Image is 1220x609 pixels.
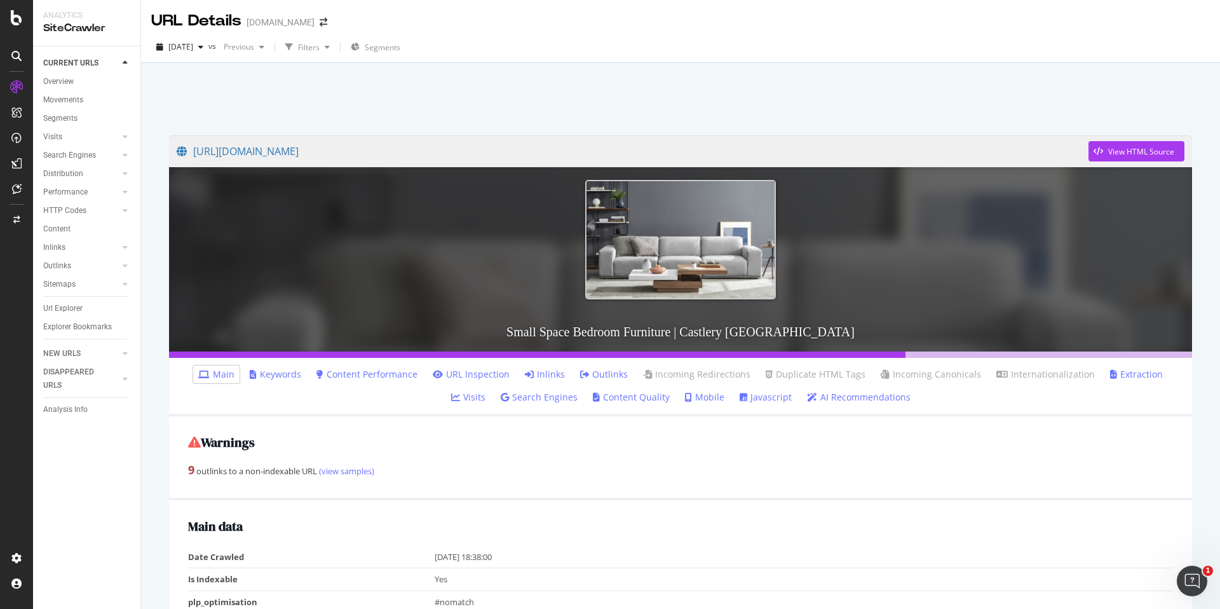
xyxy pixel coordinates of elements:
[740,391,792,404] a: Javascript
[43,204,86,217] div: HTTP Codes
[43,149,119,162] a: Search Engines
[219,41,254,52] span: Previous
[451,391,485,404] a: Visits
[188,435,1173,449] h2: Warnings
[151,37,208,57] button: [DATE]
[198,368,234,381] a: Main
[43,57,119,70] a: CURRENT URLS
[250,368,301,381] a: Keywords
[247,16,315,29] div: [DOMAIN_NAME]
[1203,566,1213,576] span: 1
[346,37,405,57] button: Segments
[807,391,911,404] a: AI Recommendations
[188,519,1173,533] h2: Main data
[1088,141,1184,161] button: View HTML Source
[188,462,194,477] strong: 9
[43,204,119,217] a: HTTP Codes
[43,403,88,416] div: Analysis Info
[525,368,565,381] a: Inlinks
[593,391,670,404] a: Content Quality
[43,347,81,360] div: NEW URLS
[365,42,400,53] span: Segments
[43,320,132,334] a: Explorer Bookmarks
[1108,146,1174,157] div: View HTML Source
[43,75,74,88] div: Overview
[43,320,112,334] div: Explorer Bookmarks
[43,21,130,36] div: SiteCrawler
[43,93,132,107] a: Movements
[43,278,76,291] div: Sitemaps
[43,112,132,125] a: Segments
[280,37,335,57] button: Filters
[43,302,132,315] a: Url Explorer
[1110,368,1163,381] a: Extraction
[43,167,119,181] a: Distribution
[766,368,865,381] a: Duplicate HTML Tags
[43,222,71,236] div: Content
[996,368,1095,381] a: Internationalization
[43,149,96,162] div: Search Engines
[43,93,83,107] div: Movements
[43,75,132,88] a: Overview
[585,180,776,299] img: Small Space Bedroom Furniture | Castlery US
[208,41,219,51] span: vs
[433,368,510,381] a: URL Inspection
[580,368,628,381] a: Outlinks
[43,366,119,392] a: DISAPPEARED URLS
[685,391,724,404] a: Mobile
[43,57,98,70] div: CURRENT URLS
[188,568,435,591] td: Is Indexable
[43,347,119,360] a: NEW URLS
[169,312,1192,352] h3: Small Space Bedroom Furniture | Castlery [GEOGRAPHIC_DATA]
[177,135,1088,167] a: [URL][DOMAIN_NAME]
[168,41,193,52] span: 2025 Oct. 12th
[43,186,88,199] div: Performance
[501,391,578,404] a: Search Engines
[43,10,130,21] div: Analytics
[151,10,241,32] div: URL Details
[43,302,83,315] div: Url Explorer
[881,368,981,381] a: Incoming Canonicals
[43,366,107,392] div: DISAPPEARED URLS
[43,167,83,181] div: Distribution
[43,186,119,199] a: Performance
[219,37,269,57] button: Previous
[43,259,119,273] a: Outlinks
[188,462,1173,479] div: outlinks to a non-indexable URL
[435,546,1174,568] td: [DATE] 18:38:00
[188,546,435,568] td: Date Crawled
[1177,566,1207,596] iframe: Intercom live chat
[43,222,132,236] a: Content
[43,403,132,416] a: Analysis Info
[43,241,119,254] a: Inlinks
[43,130,62,144] div: Visits
[43,112,78,125] div: Segments
[317,465,374,477] a: (view samples)
[316,368,417,381] a: Content Performance
[43,278,119,291] a: Sitemaps
[435,568,1174,591] td: Yes
[43,259,71,273] div: Outlinks
[298,42,320,53] div: Filters
[320,18,327,27] div: arrow-right-arrow-left
[643,368,750,381] a: Incoming Redirections
[43,130,119,144] a: Visits
[43,241,65,254] div: Inlinks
